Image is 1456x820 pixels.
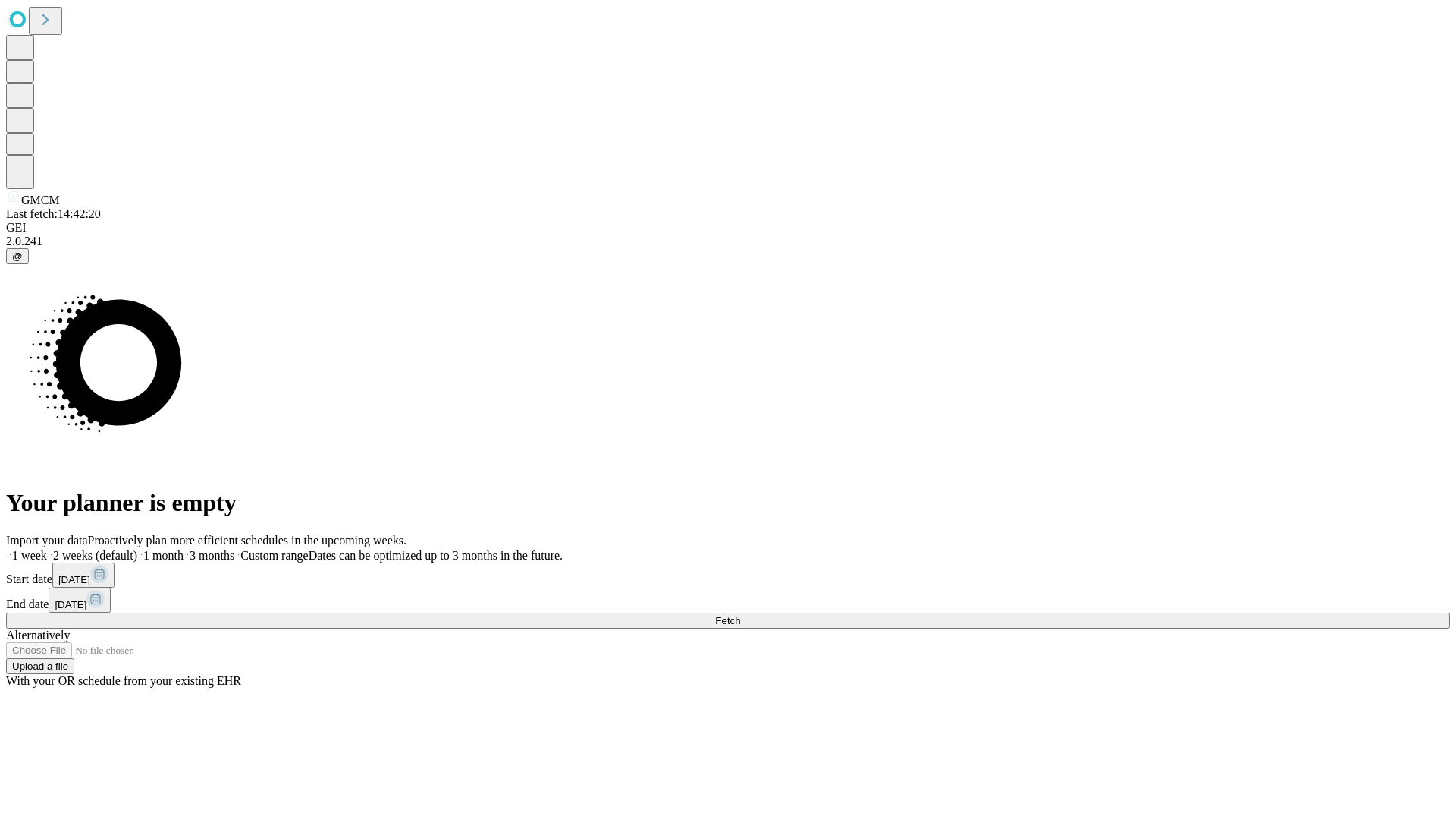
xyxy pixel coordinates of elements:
[6,534,88,547] span: Import your data
[715,615,740,626] span: Fetch
[6,221,1450,235] div: GEI
[240,549,308,562] span: Custom range
[143,549,184,562] span: 1 month
[6,563,1450,588] div: Start date
[6,489,1450,517] h1: Your planner is empty
[52,563,115,588] button: [DATE]
[6,248,29,264] button: @
[6,674,241,687] span: With your OR schedule from your existing EHR
[6,207,101,220] span: Last fetch: 14:42:20
[6,588,1450,613] div: End date
[88,534,406,547] span: Proactively plan more efficient schedules in the upcoming weeks.
[190,549,234,562] span: 3 months
[12,549,47,562] span: 1 week
[6,235,1450,248] div: 2.0.241
[6,629,70,642] span: Alternatively
[21,194,60,207] span: GMCM
[58,574,90,585] span: [DATE]
[53,549,137,562] span: 2 weeks (default)
[6,613,1450,629] button: Fetch
[6,658,74,674] button: Upload a file
[12,251,23,262] span: @
[49,588,111,613] button: [DATE]
[309,549,563,562] span: Dates can be optimized up to 3 months in the future.
[55,599,86,610] span: [DATE]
